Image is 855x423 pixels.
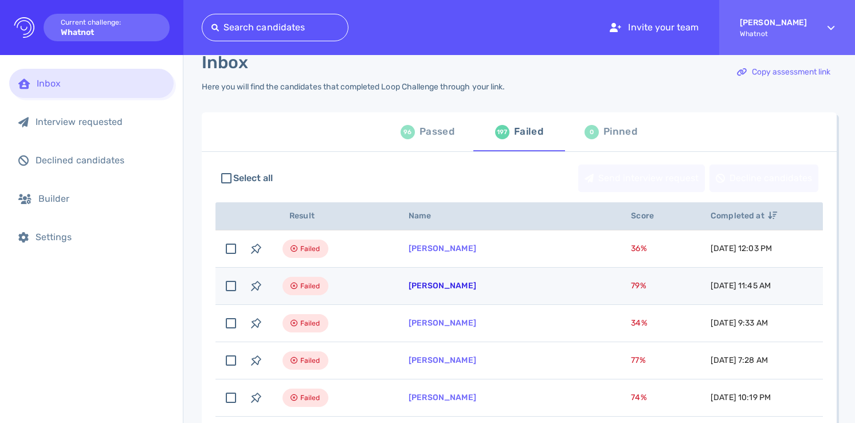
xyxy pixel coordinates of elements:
h1: Inbox [202,52,248,73]
a: [PERSON_NAME] [409,393,476,402]
a: [PERSON_NAME] [409,244,476,253]
span: Failed [300,242,320,256]
div: Passed [419,123,454,140]
th: Result [269,202,395,230]
span: 34 % [631,318,647,328]
div: Builder [38,193,164,204]
strong: [PERSON_NAME] [740,18,807,28]
div: Send interview request [579,165,704,191]
a: [PERSON_NAME] [409,355,476,365]
button: Copy assessment link [731,58,837,86]
div: Declined candidates [36,155,164,166]
div: 96 [401,125,415,139]
span: Completed at [711,211,777,221]
div: Inbox [37,78,164,89]
span: 77 % [631,355,645,365]
span: [DATE] 10:19 PM [711,393,771,402]
span: 74 % [631,393,646,402]
span: Failed [300,354,320,367]
div: Pinned [603,123,637,140]
span: Whatnot [740,30,807,38]
div: Failed [514,123,543,140]
span: Name [409,211,444,221]
div: Decline candidates [710,165,818,191]
span: [DATE] 9:33 AM [711,318,768,328]
span: Score [631,211,666,221]
span: Select all [233,171,273,185]
span: Failed [300,316,320,330]
div: Copy assessment link [731,59,836,85]
span: [DATE] 12:03 PM [711,244,772,253]
span: [DATE] 7:28 AM [711,355,768,365]
button: Decline candidates [709,164,818,192]
div: 197 [495,125,509,139]
div: Here you will find the candidates that completed Loop Challenge through your link. [202,82,505,92]
button: Send interview request [578,164,705,192]
div: Interview requested [36,116,164,127]
a: [PERSON_NAME] [409,281,476,291]
span: 79 % [631,281,646,291]
span: Failed [300,391,320,405]
div: Settings [36,232,164,242]
span: Failed [300,279,320,293]
span: [DATE] 11:45 AM [711,281,771,291]
a: [PERSON_NAME] [409,318,476,328]
span: 36 % [631,244,646,253]
div: 0 [585,125,599,139]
